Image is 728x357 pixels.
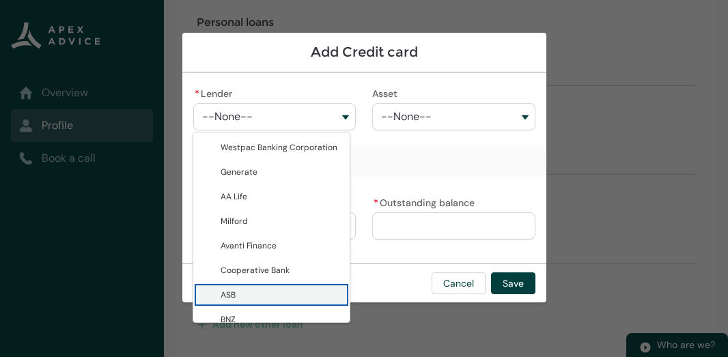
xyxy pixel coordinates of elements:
h1: Add Credit card [193,44,535,61]
span: Milford [221,216,248,227]
label: Outstanding balance [372,193,480,210]
span: --None-- [381,111,432,123]
span: --None-- [202,111,253,123]
button: Lender [193,103,356,130]
abbr: required [374,197,378,209]
span: Avanti Finance [221,240,277,251]
button: Save [491,272,535,294]
label: Lender [193,84,238,100]
span: Generate [221,167,257,177]
span: AA Life [221,191,247,202]
label: Asset [372,84,403,100]
span: Westpac Banking Corporation [221,142,337,153]
button: Asset [372,103,535,130]
button: Cancel [432,272,486,294]
abbr: required [195,87,199,100]
div: Lender [193,132,350,323]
